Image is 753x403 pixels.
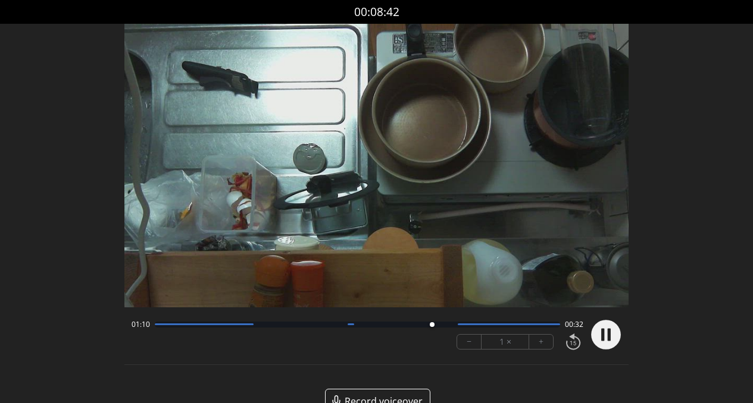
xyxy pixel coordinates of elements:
[457,335,482,349] button: −
[482,335,529,349] div: 1 ×
[529,335,553,349] button: +
[132,320,150,329] span: 01:10
[354,4,399,21] a: 00:08:42
[565,320,583,329] span: 00:32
